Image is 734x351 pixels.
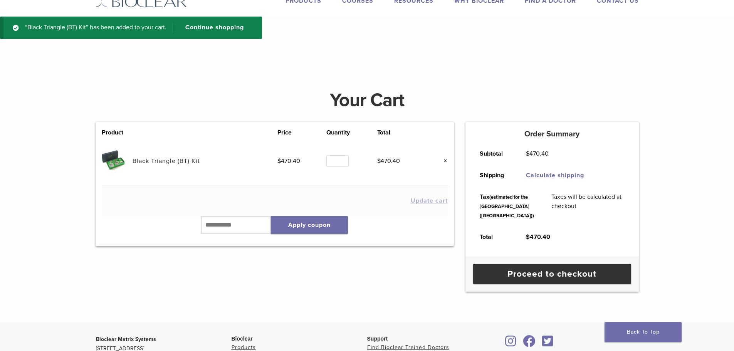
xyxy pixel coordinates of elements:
th: Shipping [471,165,517,186]
th: Price [277,128,326,137]
span: $ [377,157,381,165]
a: Proceed to checkout [473,264,631,284]
button: Apply coupon [271,216,348,234]
a: Products [232,344,256,351]
a: Bioclear [540,340,556,348]
span: $ [526,233,530,241]
td: Taxes will be calculated at checkout [543,186,633,226]
button: Update cart [411,198,448,204]
th: Subtotal [471,143,517,165]
a: Remove this item [438,156,448,166]
a: Bioclear [521,340,538,348]
h5: Order Summary [465,129,639,139]
span: $ [277,157,281,165]
img: Black Triangle (BT) Kit [102,149,124,172]
small: (estimated for the [GEOGRAPHIC_DATA] ([GEOGRAPHIC_DATA])) [480,194,534,219]
a: Bioclear [503,340,519,348]
bdi: 470.40 [526,233,550,241]
th: Total [377,128,426,137]
span: Bioclear [232,336,253,342]
a: Find Bioclear Trained Doctors [367,344,449,351]
a: Black Triangle (BT) Kit [133,157,200,165]
span: $ [526,150,529,158]
span: Support [367,336,388,342]
strong: Bioclear Matrix Systems [96,336,156,343]
bdi: 470.40 [377,157,400,165]
th: Tax [471,186,543,226]
a: Back To Top [605,322,682,342]
a: Continue shopping [173,23,250,33]
h1: Your Cart [90,91,645,109]
th: Quantity [326,128,377,137]
th: Product [102,128,133,137]
th: Total [471,226,517,248]
bdi: 470.40 [526,150,549,158]
bdi: 470.40 [277,157,300,165]
a: Calculate shipping [526,171,584,179]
